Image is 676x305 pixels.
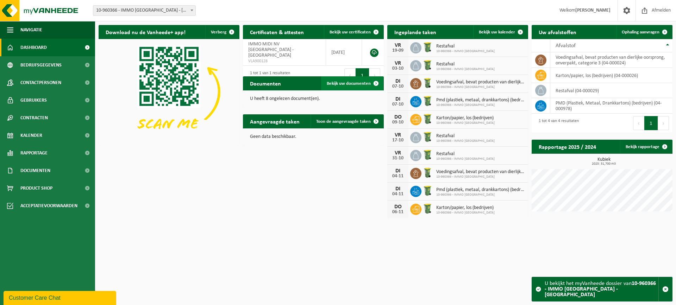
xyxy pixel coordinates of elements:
div: 09-10 [391,120,405,125]
span: Verberg [211,30,226,34]
span: Pmd (plastiek, metaal, drankkartons) (bedrijven) [436,97,525,103]
button: Next [658,116,669,130]
span: Afvalstof [556,43,576,49]
span: IMMO MIDI NV [GEOGRAPHIC_DATA] - [GEOGRAPHIC_DATA] [248,42,294,58]
div: 1 tot 4 van 4 resultaten [535,115,579,131]
a: Bekijk uw documenten [321,76,383,90]
p: Geen data beschikbaar. [250,134,377,139]
div: 03-10 [391,66,405,71]
div: DO [391,204,405,210]
div: VR [391,43,405,48]
button: 1 [356,68,369,82]
div: DI [391,168,405,174]
div: VR [391,61,405,66]
span: 10-960366 - IMMO [GEOGRAPHIC_DATA] [436,67,495,71]
span: Contracten [20,109,48,127]
span: 10-960366 - IMMO [GEOGRAPHIC_DATA] [436,121,495,125]
a: Bekijk uw certificaten [324,25,383,39]
span: 10-960366 - IMMO [GEOGRAPHIC_DATA] [436,139,495,143]
span: 10-960366 - IMMO [GEOGRAPHIC_DATA] [436,103,525,107]
span: Dashboard [20,39,47,56]
h2: Ingeplande taken [387,25,443,39]
span: Pmd (plastiek, metaal, drankkartons) (bedrijven) [436,187,525,193]
span: 10-960366 - IMMO [GEOGRAPHIC_DATA] [436,85,525,89]
span: Restafval [436,62,495,67]
span: Contactpersonen [20,74,61,91]
span: Restafval [436,151,495,157]
h2: Certificaten & attesten [243,25,311,39]
h2: Aangevraagde taken [243,114,307,128]
a: Bekijk uw kalender [473,25,527,39]
h2: Download nu de Vanheede+ app! [99,25,193,39]
img: WB-0240-HPE-GN-50 [421,203,433,215]
img: WB-0240-HPE-GN-50 [421,149,433,161]
span: Restafval [436,44,495,49]
button: Next [369,68,380,82]
div: DI [391,96,405,102]
div: 1 tot 1 van 1 resultaten [246,68,290,83]
div: 19-09 [391,48,405,53]
span: Bekijk uw documenten [327,81,371,86]
span: 10-960366 - IMMO MIDI NV LEUVEN - LEUVEN [93,6,195,15]
td: voedingsafval, bevat producten van dierlijke oorsprong, onverpakt, categorie 3 (04-000024) [550,52,672,68]
span: Karton/papier, los (bedrijven) [436,205,495,211]
span: Bekijk uw certificaten [330,30,371,34]
div: VR [391,132,405,138]
img: WB-0140-HPE-GN-50 [421,167,433,179]
span: Navigatie [20,21,42,39]
div: DI [391,186,405,192]
span: Ophaling aanvragen [622,30,659,34]
td: PMD (Plastiek, Metaal, Drankkartons) (bedrijven) (04-000978) [550,98,672,114]
button: Verberg [205,25,239,39]
div: U bekijkt het myVanheede dossier van [545,277,658,301]
img: WB-0140-HPE-GN-50 [421,77,433,89]
div: DI [391,78,405,84]
img: WB-0240-HPE-GN-50 [421,113,433,125]
div: 17-10 [391,138,405,143]
strong: [PERSON_NAME] [575,8,611,13]
span: 10-960366 - IMMO [GEOGRAPHIC_DATA] [436,193,525,197]
a: Toon de aangevraagde taken [311,114,383,128]
div: 06-11 [391,210,405,215]
td: restafval (04-000029) [550,83,672,98]
span: Karton/papier, los (bedrijven) [436,115,495,121]
img: WB-0240-HPE-GN-50 [421,41,433,53]
img: Download de VHEPlus App [99,39,239,145]
button: Previous [633,116,644,130]
h2: Documenten [243,76,288,90]
span: Bekijk uw kalender [479,30,515,34]
img: WB-0240-HPE-GN-50 [421,131,433,143]
a: Bekijk rapportage [620,140,672,154]
div: 31-10 [391,156,405,161]
img: WB-0240-HPE-GN-50 [421,185,433,197]
div: VR [391,150,405,156]
td: karton/papier, los (bedrijven) (04-000026) [550,68,672,83]
span: 10-960366 - IMMO MIDI NV LEUVEN - LEUVEN [93,5,196,16]
button: Previous [344,68,356,82]
strong: 10-960366 - IMMO [GEOGRAPHIC_DATA] - [GEOGRAPHIC_DATA] [545,281,656,298]
span: 10-960366 - IMMO [GEOGRAPHIC_DATA] [436,157,495,161]
h2: Uw afvalstoffen [532,25,583,39]
button: 1 [644,116,658,130]
div: 04-11 [391,192,405,197]
span: 10-960366 - IMMO [GEOGRAPHIC_DATA] [436,49,495,53]
img: WB-0240-HPE-GN-50 [421,95,433,107]
td: [DATE] [326,39,362,66]
span: 2025: 31,700 m3 [535,162,672,166]
span: Gebruikers [20,91,47,109]
span: Voedingsafval, bevat producten van dierlijke oorsprong, onverpakt, categorie 3 [436,169,525,175]
a: Ophaling aanvragen [616,25,672,39]
span: Restafval [436,133,495,139]
span: Product Shop [20,179,52,197]
div: 07-10 [391,102,405,107]
span: 10-960366 - IMMO [GEOGRAPHIC_DATA] [436,211,495,215]
span: Documenten [20,162,50,179]
span: Kalender [20,127,42,144]
span: Acceptatievoorwaarden [20,197,77,215]
iframe: chat widget [4,290,118,305]
div: DO [391,114,405,120]
div: 07-10 [391,84,405,89]
h2: Rapportage 2025 / 2024 [532,140,603,153]
h3: Kubiek [535,157,672,166]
